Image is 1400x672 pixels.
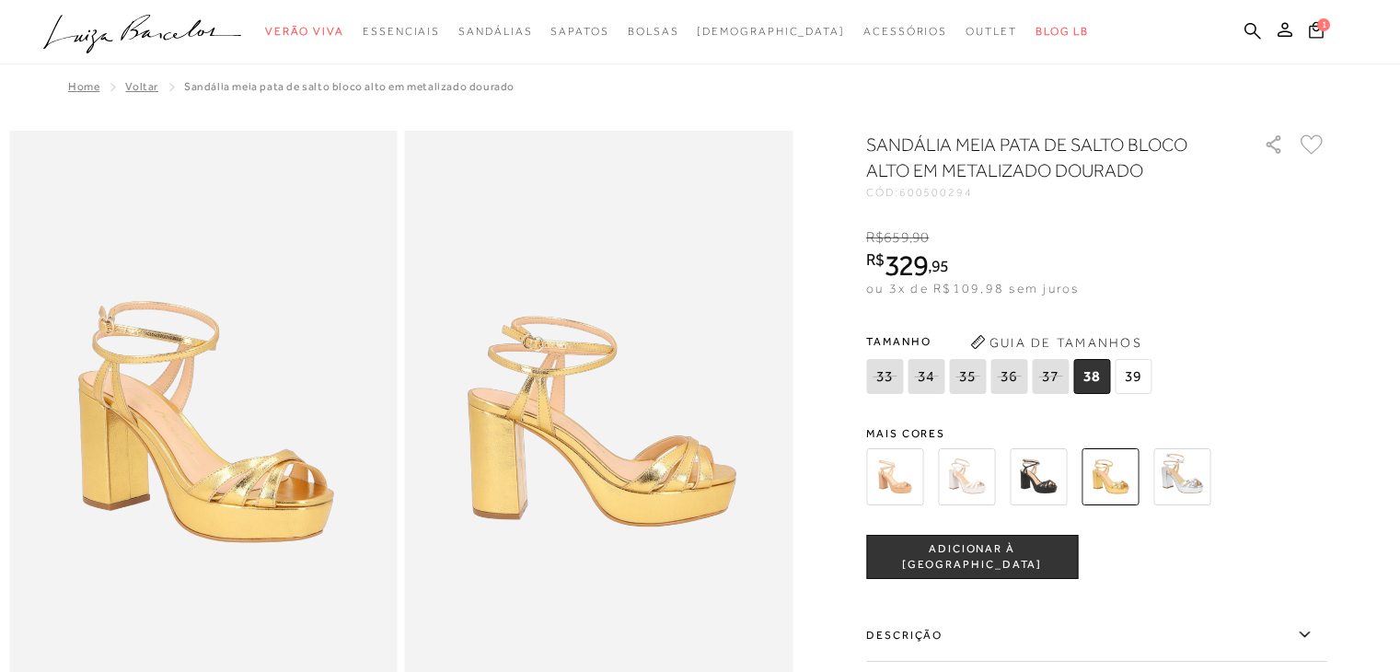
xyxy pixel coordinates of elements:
i: , [909,229,930,246]
span: 33 [866,359,903,394]
span: Essenciais [363,25,440,38]
span: Outlet [966,25,1017,38]
h1: SANDÁLIA MEIA PATA DE SALTO BLOCO ALTO EM METALIZADO DOURADO [866,132,1211,183]
a: noSubCategoriesText [363,15,440,49]
span: SANDÁLIA MEIA PATA DE SALTO BLOCO ALTO EM METALIZADO DOURADO [184,80,515,93]
span: Sapatos [550,25,608,38]
button: Guia de Tamanhos [964,328,1148,357]
span: 35 [949,359,986,394]
i: R$ [866,251,885,268]
a: noSubCategoriesText [628,15,679,49]
label: Descrição [866,608,1326,662]
span: Tamanho [866,328,1156,355]
span: 659 [884,229,908,246]
span: ADICIONAR À [GEOGRAPHIC_DATA] [867,541,1077,574]
a: noSubCategoriesText [458,15,532,49]
button: ADICIONAR À [GEOGRAPHIC_DATA] [866,535,1078,579]
span: 38 [1073,359,1110,394]
span: 600500294 [899,186,973,199]
span: Sandálias [458,25,532,38]
span: Acessórios [863,25,947,38]
img: SANDÁLIA MEIA PATA DE SALTO BLOCO ALTO EM COURO PRETO [1010,448,1067,505]
a: noSubCategoriesText [863,15,947,49]
span: 37 [1032,359,1069,394]
i: , [928,258,949,274]
a: Home [68,80,99,93]
span: 34 [908,359,944,394]
img: SANDÁLIA MEIA PATA DE SALTO BLOCO ALTO EM COURO OFF WHITE [938,448,995,505]
span: 36 [990,359,1027,394]
span: 39 [1115,359,1151,394]
button: 1 [1303,20,1329,45]
i: R$ [866,229,884,246]
span: 329 [885,249,928,282]
span: Mais cores [866,428,1326,439]
a: noSubCategoriesText [697,15,845,49]
a: noSubCategoriesText [265,15,344,49]
div: CÓD: [866,187,1234,198]
a: noSubCategoriesText [550,15,608,49]
span: [DEMOGRAPHIC_DATA] [697,25,845,38]
span: 1 [1317,18,1330,31]
span: BLOG LB [1036,25,1089,38]
img: SANDÁLIA MEIA PATA DE SALTO BLOCO ALTO EM METALIZADO DOURADO [1082,448,1139,505]
span: Verão Viva [265,25,344,38]
a: Voltar [125,80,158,93]
a: BLOG LB [1036,15,1089,49]
a: noSubCategoriesText [966,15,1017,49]
img: SANDÁLIA MEIA PATA DE SALTO BLOCO ALTO EM COURO BEGE BLUSH [866,448,923,505]
span: 95 [931,256,949,275]
span: ou 3x de R$109,98 sem juros [866,281,1079,295]
span: 90 [912,229,929,246]
span: Bolsas [628,25,679,38]
img: SANDÁLIA MEIA PATA SALTO ALTO METALIZADA PRATA [1153,448,1210,505]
